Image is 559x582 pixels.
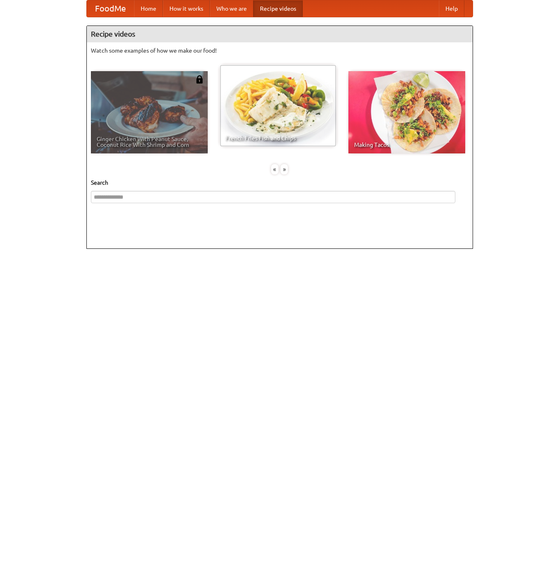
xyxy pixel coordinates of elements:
[87,0,134,17] a: FoodMe
[163,0,210,17] a: How it works
[271,164,278,174] div: «
[281,164,288,174] div: »
[225,135,331,141] span: French Fries Fish and Chips
[253,0,303,17] a: Recipe videos
[87,26,473,42] h4: Recipe videos
[439,0,464,17] a: Help
[91,46,469,55] p: Watch some examples of how we make our food!
[354,142,459,148] span: Making Tacos
[220,65,336,147] a: French Fries Fish and Chips
[210,0,253,17] a: Who we are
[195,75,204,83] img: 483408.png
[348,71,465,153] a: Making Tacos
[134,0,163,17] a: Home
[91,179,469,187] h5: Search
